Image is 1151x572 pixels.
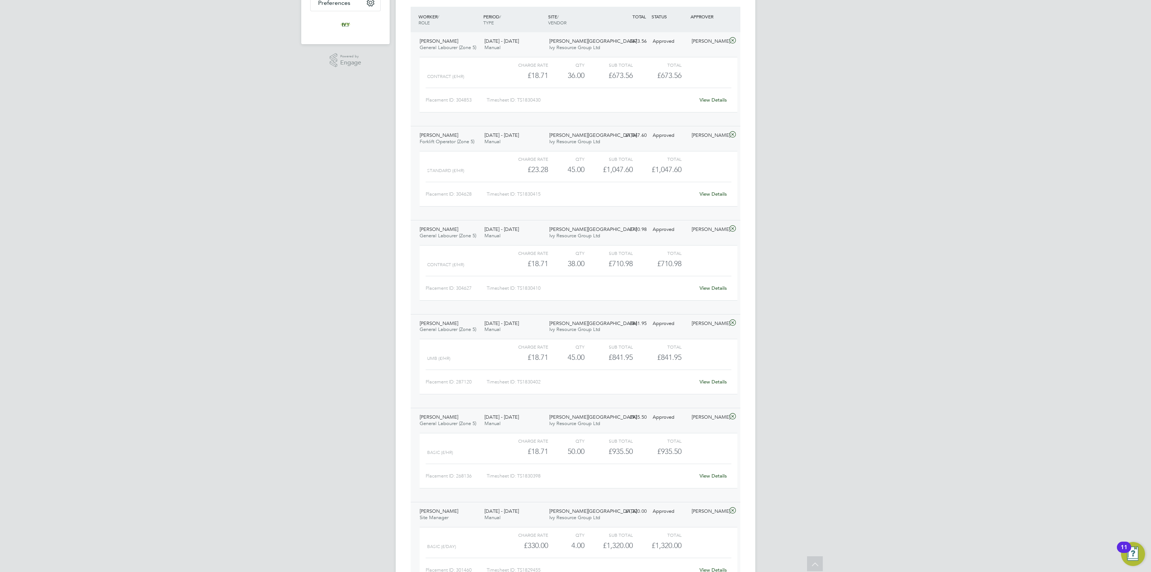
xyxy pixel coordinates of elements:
[633,436,681,445] div: Total
[1121,542,1145,566] button: Open Resource Center, 11 new notifications
[611,35,650,48] div: £673.56
[420,132,458,138] span: [PERSON_NAME]
[584,258,633,270] div: £710.98
[548,342,584,351] div: QTY
[633,60,681,69] div: Total
[611,411,650,424] div: £935.50
[481,10,546,29] div: PERIOD
[420,226,458,232] span: [PERSON_NAME]
[500,342,548,351] div: Charge rate
[549,232,600,239] span: Ivy Resource Group Ltd
[500,539,548,552] div: £330.00
[657,447,682,456] span: £935.50
[650,129,689,142] div: Approved
[548,19,567,25] span: VENDOR
[500,351,548,364] div: £18.71
[426,94,487,106] div: Placement ID: 304853
[484,514,501,521] span: Manual
[420,514,448,521] span: Site Manager
[700,97,727,103] a: View Details
[584,342,633,351] div: Sub Total
[484,226,519,232] span: [DATE] - [DATE]
[340,53,361,60] span: Powered by
[650,411,689,424] div: Approved
[484,44,501,51] span: Manual
[657,353,682,362] span: £841.95
[652,165,682,174] span: £1,047.60
[548,351,584,364] div: 45.00
[484,326,501,332] span: Manual
[500,154,548,163] div: Charge rate
[500,530,548,539] div: Charge rate
[689,223,728,236] div: [PERSON_NAME]
[700,379,727,385] a: View Details
[548,258,584,270] div: 38.00
[487,376,695,388] div: Timesheet ID: TS1830402
[584,249,633,258] div: Sub Total
[487,94,695,106] div: Timesheet ID: TS1830430
[584,69,633,82] div: £673.56
[420,320,458,326] span: [PERSON_NAME]
[420,38,458,44] span: [PERSON_NAME]
[650,223,689,236] div: Approved
[487,282,695,294] div: Timesheet ID: TS1830410
[650,505,689,518] div: Approved
[484,138,501,145] span: Manual
[549,508,637,514] span: [PERSON_NAME][GEOGRAPHIC_DATA]
[420,326,476,332] span: General Labourer (Zone 5)
[548,539,584,552] div: 4.00
[500,60,548,69] div: Charge rate
[427,74,464,79] span: contract (£/HR)
[500,249,548,258] div: Charge rate
[548,60,584,69] div: QTY
[310,19,381,31] a: Go to home page
[657,71,682,80] span: £673.56
[1121,547,1127,557] div: 11
[427,544,456,549] span: Basic (£/day)
[427,356,450,361] span: UMB (£/HR)
[487,470,695,482] div: Timesheet ID: TS1830398
[548,69,584,82] div: 36.00
[689,411,728,424] div: [PERSON_NAME]
[548,249,584,258] div: QTY
[420,138,474,145] span: Forklift Operator (Zone 5)
[549,414,637,420] span: [PERSON_NAME][GEOGRAPHIC_DATA]
[549,226,637,232] span: [PERSON_NAME][GEOGRAPHIC_DATA]
[549,326,600,332] span: Ivy Resource Group Ltd
[500,436,548,445] div: Charge rate
[633,249,681,258] div: Total
[340,60,361,66] span: Engage
[487,188,695,200] div: Timesheet ID: TS1830415
[484,132,519,138] span: [DATE] - [DATE]
[500,445,548,458] div: £18.71
[689,505,728,518] div: [PERSON_NAME]
[548,436,584,445] div: QTY
[611,223,650,236] div: £710.98
[584,436,633,445] div: Sub Total
[419,19,430,25] span: ROLE
[548,163,584,176] div: 45.00
[700,285,727,291] a: View Details
[650,35,689,48] div: Approved
[611,129,650,142] div: £1,047.60
[549,132,637,138] span: [PERSON_NAME][GEOGRAPHIC_DATA]
[657,259,682,268] span: £710.98
[549,420,600,427] span: Ivy Resource Group Ltd
[548,445,584,458] div: 50.00
[611,317,650,330] div: £841.95
[426,376,487,388] div: Placement ID: 287120
[420,232,476,239] span: General Labourer (Zone 5)
[650,317,689,330] div: Approved
[420,44,476,51] span: General Labourer (Zone 5)
[427,450,453,455] span: Basic (£/HR)
[549,514,600,521] span: Ivy Resource Group Ltd
[426,470,487,482] div: Placement ID: 268136
[584,445,633,458] div: £935.50
[427,168,464,173] span: Standard (£/HR)
[652,541,682,550] span: £1,320.00
[584,60,633,69] div: Sub Total
[689,10,728,23] div: APPROVER
[689,35,728,48] div: [PERSON_NAME]
[426,188,487,200] div: Placement ID: 304628
[484,420,501,427] span: Manual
